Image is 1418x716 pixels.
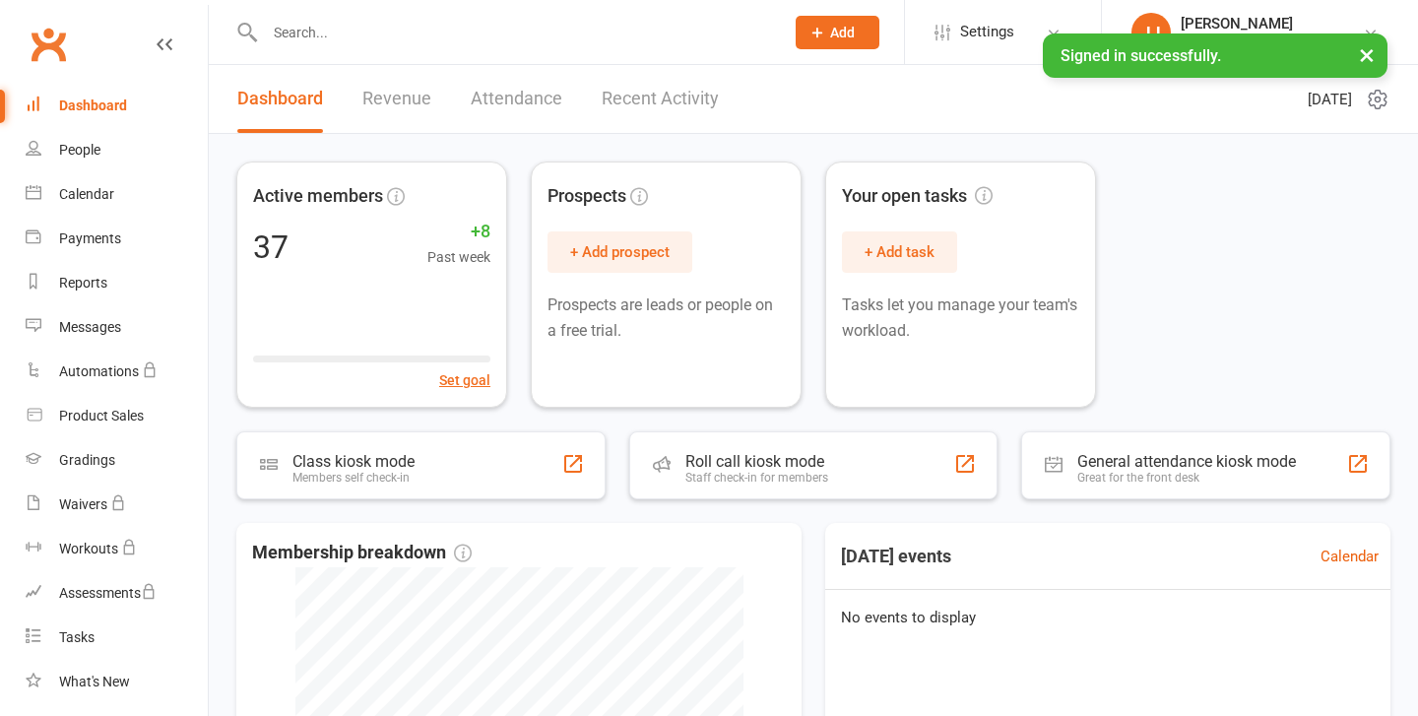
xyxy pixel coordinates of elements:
button: Set goal [439,369,490,391]
span: Signed in successfully. [1061,46,1221,65]
p: Tasks let you manage your team's workload. [842,293,1079,343]
div: Waivers [59,496,107,512]
a: Revenue [362,65,431,133]
a: Recent Activity [602,65,719,133]
span: +8 [427,218,490,246]
div: Product Sales [59,408,144,423]
a: Waivers [26,483,208,527]
button: + Add task [842,231,957,273]
a: Calendar [1321,545,1379,568]
a: What's New [26,660,208,704]
div: Members self check-in [292,471,415,485]
a: Tasks [26,616,208,660]
input: Search... [259,19,770,46]
span: Active members [253,182,383,211]
div: [PERSON_NAME] Boxing Gym [1181,33,1363,50]
a: Calendar [26,172,208,217]
a: Payments [26,217,208,261]
div: General attendance kiosk mode [1077,452,1296,471]
a: Dashboard [237,65,323,133]
a: Automations [26,350,208,394]
div: Messages [59,319,121,335]
a: Attendance [471,65,562,133]
span: Your open tasks [842,182,993,211]
span: [DATE] [1308,88,1352,111]
div: Calendar [59,186,114,202]
div: Reports [59,275,107,291]
div: Roll call kiosk mode [685,452,828,471]
div: Automations [59,363,139,379]
button: Add [796,16,879,49]
span: Prospects [548,182,626,211]
span: Settings [960,10,1014,54]
div: Gradings [59,452,115,468]
div: Dashboard [59,98,127,113]
div: JJ [1131,13,1171,52]
a: Workouts [26,527,208,571]
div: Staff check-in for members [685,471,828,485]
div: Great for the front desk [1077,471,1296,485]
button: × [1349,33,1385,76]
a: Product Sales [26,394,208,438]
button: + Add prospect [548,231,692,273]
div: People [59,142,100,158]
div: No events to display [817,590,1398,645]
div: Workouts [59,541,118,556]
div: Tasks [59,629,95,645]
div: [PERSON_NAME] [1181,15,1363,33]
a: Clubworx [24,20,73,69]
a: People [26,128,208,172]
a: Gradings [26,438,208,483]
div: Assessments [59,585,157,601]
a: Dashboard [26,84,208,128]
a: Messages [26,305,208,350]
h3: [DATE] events [825,539,967,574]
a: Reports [26,261,208,305]
div: 37 [253,231,289,263]
span: Past week [427,246,490,268]
span: Membership breakdown [252,539,472,567]
div: Class kiosk mode [292,452,415,471]
div: Payments [59,230,121,246]
p: Prospects are leads or people on a free trial. [548,293,785,343]
div: What's New [59,674,130,689]
a: Assessments [26,571,208,616]
span: Add [830,25,855,40]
